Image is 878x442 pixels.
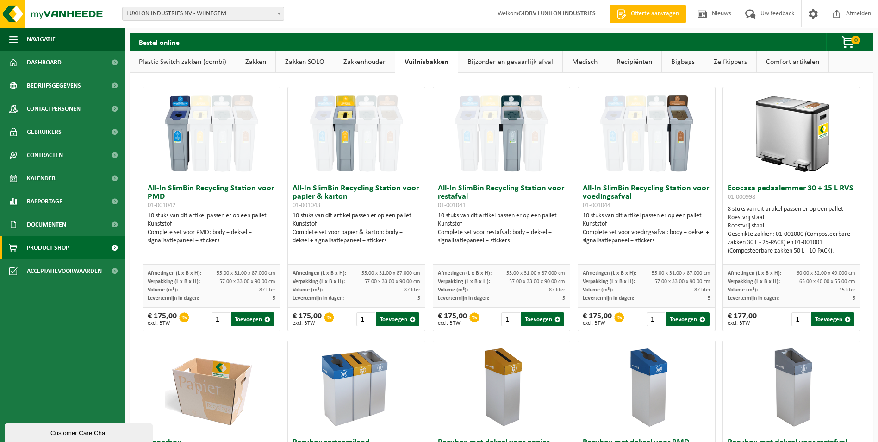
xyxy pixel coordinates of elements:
[148,212,275,245] div: 10 stuks van dit artikel passen er op een pallet
[851,36,860,44] span: 0
[629,9,681,19] span: Offerte aanvragen
[27,259,102,283] span: Acceptatievoorwaarden
[310,341,403,434] img: 01-000670
[27,74,81,97] span: Bedrijfsgegevens
[728,279,780,284] span: Verpakking (L x B x H):
[583,184,710,209] h3: All-In SlimBin Recycling Station voor voedingsafval
[826,33,872,51] button: 0
[27,51,62,74] span: Dashboard
[438,228,566,245] div: Complete set voor restafval: body + deksel + signalisatiepaneel + stickers
[728,222,855,230] div: Roestvrij staal
[583,271,636,276] span: Afmetingen (L x B x H):
[395,51,458,73] a: Vuilnisbakken
[438,220,566,228] div: Kunststof
[438,279,490,284] span: Verpakking (L x B x H):
[562,296,565,301] span: 5
[583,287,613,293] span: Volume (m³):
[549,287,565,293] span: 87 liter
[438,212,566,245] div: 10 stuks van dit artikel passen er op een pallet
[293,184,420,209] h3: All-In SlimBin Recycling Station voor papier & karton
[293,228,420,245] div: Complete set voor papier & karton: body + deksel + signalisatiepaneel + stickers
[600,87,693,180] img: 01-001044
[293,212,420,245] div: 10 stuks van dit artikel passen er op een pallet
[455,87,548,180] img: 01-001041
[148,202,175,209] span: 01-001042
[27,190,62,213] span: Rapportage
[293,312,322,326] div: € 175,00
[259,287,275,293] span: 87 liter
[583,228,710,245] div: Complete set voor voedingsafval: body + deksel + signalisatiepaneel + stickers
[417,296,420,301] span: 5
[708,296,710,301] span: 5
[728,230,855,255] div: Geschikte zakken: 01-001000 (Composteerbare zakken 30 L - 25-PACK) en 01-001001 (Composteerbare z...
[728,312,757,326] div: € 177,00
[404,287,420,293] span: 87 liter
[356,312,375,326] input: 1
[728,205,855,255] div: 8 stuks van dit artikel passen er op een pallet
[219,279,275,284] span: 57.00 x 33.00 x 90.00 cm
[27,236,69,259] span: Product Shop
[728,287,758,293] span: Volume (m³):
[583,202,610,209] span: 01-001044
[438,287,468,293] span: Volume (m³):
[293,271,346,276] span: Afmetingen (L x B x H):
[165,341,258,434] img: 01-000263
[293,279,345,284] span: Verpakking (L x B x H):
[148,312,177,326] div: € 175,00
[148,184,275,209] h3: All-In SlimBin Recycling Station voor PMD
[27,167,56,190] span: Kalender
[811,312,854,326] button: Toevoegen
[662,51,704,73] a: Bigbags
[27,28,56,51] span: Navigatie
[334,51,395,73] a: Zakkenhouder
[799,279,855,284] span: 65.00 x 40.00 x 55.00 cm
[518,10,596,17] strong: C4DRV LUXILON INDUSTRIES
[583,312,612,326] div: € 175,00
[148,271,201,276] span: Afmetingen (L x B x H):
[745,87,838,180] img: 01-000998
[757,51,828,73] a: Comfort artikelen
[607,51,661,73] a: Recipiënten
[839,287,855,293] span: 45 liter
[5,422,155,442] iframe: chat widget
[704,51,756,73] a: Zelfkippers
[293,287,323,293] span: Volume (m³):
[130,51,236,73] a: Plastic Switch zakken (combi)
[148,220,275,228] div: Kunststof
[728,321,757,326] span: excl. BTW
[666,312,709,326] button: Toevoegen
[694,287,710,293] span: 87 liter
[148,321,177,326] span: excl. BTW
[293,220,420,228] div: Kunststof
[27,97,81,120] span: Contactpersonen
[438,296,489,301] span: Levertermijn in dagen:
[27,213,66,236] span: Documenten
[310,87,403,180] img: 01-001043
[27,144,63,167] span: Contracten
[293,296,344,301] span: Levertermijn in dagen:
[376,312,419,326] button: Toevoegen
[583,220,710,228] div: Kunststof
[563,51,607,73] a: Medisch
[217,271,275,276] span: 55.00 x 31.00 x 87.000 cm
[583,212,710,245] div: 10 stuks van dit artikel passen er op een pallet
[293,321,322,326] span: excl. BTW
[509,279,565,284] span: 57.00 x 33.00 x 90.00 cm
[27,120,62,144] span: Gebruikers
[130,33,189,51] h2: Bestel online
[853,296,855,301] span: 5
[600,341,693,434] img: 02-014090
[455,341,548,434] img: 02-014091
[231,312,274,326] button: Toevoegen
[438,321,467,326] span: excl. BTW
[212,312,230,326] input: 1
[148,279,200,284] span: Verpakking (L x B x H):
[148,296,199,301] span: Levertermijn in dagen:
[506,271,565,276] span: 55.00 x 31.00 x 87.000 cm
[652,271,710,276] span: 55.00 x 31.00 x 87.000 cm
[728,271,781,276] span: Afmetingen (L x B x H):
[148,228,275,245] div: Complete set voor PMD: body + deksel + signalisatiepaneel + stickers
[797,271,855,276] span: 60.00 x 32.00 x 49.000 cm
[293,202,320,209] span: 01-001043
